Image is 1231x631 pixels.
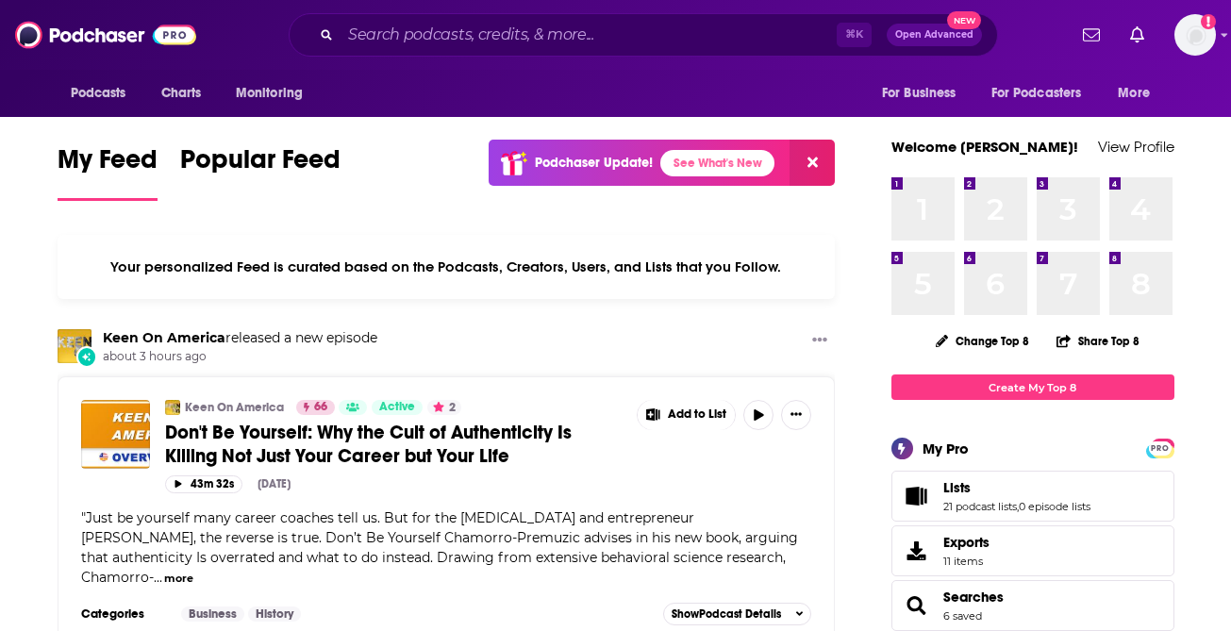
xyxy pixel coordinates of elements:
h3: released a new episode [103,329,377,347]
span: about 3 hours ago [103,349,377,365]
span: Charts [161,80,202,107]
button: Show More Button [638,400,736,430]
span: Exports [943,534,990,551]
span: Lists [943,479,971,496]
span: More [1118,80,1150,107]
span: Logged in as megcassidy [1174,14,1216,56]
div: [DATE] [258,477,291,490]
a: Don't Be Yourself: Why the Cult of Authenticity Is Killing Not Just Your Career but Your Life [165,421,624,468]
a: Keen On America [185,400,284,415]
button: open menu [223,75,327,111]
a: Searches [943,589,1004,606]
span: My Feed [58,143,158,187]
img: Podchaser - Follow, Share and Rate Podcasts [15,17,196,53]
a: Lists [943,479,1090,496]
span: Open Advanced [895,30,973,40]
span: For Podcasters [991,80,1082,107]
a: Business [181,606,244,622]
button: Share Top 8 [1056,323,1140,359]
div: Search podcasts, credits, & more... [289,13,998,57]
span: ... [154,569,162,586]
button: 43m 32s [165,475,242,493]
a: 21 podcast lists [943,500,1017,513]
a: 0 episode lists [1019,500,1090,513]
button: 2 [427,400,461,415]
a: Lists [898,483,936,509]
span: Popular Feed [180,143,341,187]
a: History [248,606,301,622]
a: Popular Feed [180,143,341,201]
img: Keen On America [58,329,91,363]
a: Keen On America [103,329,225,346]
a: Exports [891,525,1174,576]
span: Podcasts [71,80,126,107]
span: 11 items [943,555,990,568]
p: Podchaser Update! [535,155,653,171]
a: Show notifications dropdown [1123,19,1152,51]
button: Show profile menu [1174,14,1216,56]
span: Active [379,398,415,417]
span: Show Podcast Details [672,607,781,621]
a: Show notifications dropdown [1075,19,1107,51]
a: Active [372,400,423,415]
button: ShowPodcast Details [663,603,812,625]
div: My Pro [923,440,969,457]
span: New [947,11,981,29]
input: Search podcasts, credits, & more... [341,20,837,50]
a: My Feed [58,143,158,201]
button: Show More Button [805,329,835,353]
a: Welcome [PERSON_NAME]! [891,138,1078,156]
button: open menu [869,75,980,111]
a: 6 saved [943,609,982,623]
a: See What's New [660,150,774,176]
span: For Business [882,80,957,107]
button: open menu [1105,75,1173,111]
svg: Add a profile image [1201,14,1216,29]
img: Don't Be Yourself: Why the Cult of Authenticity Is Killing Not Just Your Career but Your Life [81,400,150,469]
span: ⌘ K [837,23,872,47]
span: 66 [314,398,327,417]
button: Show More Button [781,400,811,430]
a: Create My Top 8 [891,374,1174,400]
a: Searches [898,592,936,619]
span: Monitoring [236,80,303,107]
img: User Profile [1174,14,1216,56]
span: Exports [898,538,936,564]
a: PRO [1149,440,1172,455]
button: open menu [979,75,1109,111]
span: , [1017,500,1019,513]
a: 66 [296,400,335,415]
span: Don't Be Yourself: Why the Cult of Authenticity Is Killing Not Just Your Career but Your Life [165,421,572,468]
img: Keen On America [165,400,180,415]
span: Lists [891,471,1174,522]
h3: Categories [81,606,166,622]
span: Add to List [668,407,726,422]
span: Just be yourself many career coaches tell us. But for the [MEDICAL_DATA] and entrepreneur [PERSON... [81,509,798,586]
span: Searches [891,580,1174,631]
a: Charts [149,75,213,111]
span: PRO [1149,441,1172,456]
button: Open AdvancedNew [887,24,982,46]
div: New Episode [76,346,97,367]
a: View Profile [1098,138,1174,156]
span: " [81,509,798,586]
button: more [164,571,193,587]
button: Change Top 8 [924,329,1041,353]
button: open menu [58,75,151,111]
div: Your personalized Feed is curated based on the Podcasts, Creators, Users, and Lists that you Follow. [58,235,836,299]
